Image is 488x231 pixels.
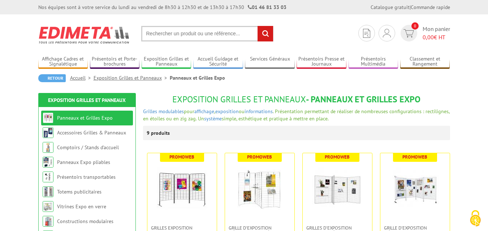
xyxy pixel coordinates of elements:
a: système [204,115,222,122]
img: Grille d'exposition métallique blanche H 200 x L 100 cm [390,164,440,214]
a: Retour [38,74,66,82]
img: Comptoirs / Stands d'accueil [43,142,53,153]
img: Edimeta [38,22,130,48]
img: Panneaux et Grilles Expo [43,112,53,123]
img: devis rapide [383,29,391,37]
a: Exposition Grilles et Panneaux [142,56,191,68]
a: Services Généraux [245,56,295,68]
strong: 01 46 81 33 03 [248,4,286,10]
a: Vitrines Expo en verre [57,203,106,210]
div: Nos équipes sont à votre service du lundi au vendredi de 8h30 à 12h30 et de 13h30 à 17h30 [38,4,286,11]
a: Commande rapide [411,4,450,10]
li: Panneaux et Grilles Expo [170,74,225,81]
img: Présentoirs transportables [43,172,53,182]
p: 9 produits [147,126,174,140]
input: rechercher [258,26,273,41]
a: affichage [194,108,214,115]
a: Grilles [143,108,157,115]
div: | [371,4,450,11]
img: devis rapide [363,29,370,38]
b: Promoweb [325,154,350,160]
img: Accessoires Grilles & Panneaux [43,127,53,138]
b: Promoweb [402,154,427,160]
a: Accueil Guidage et Sécurité [193,56,243,68]
a: Classement et Rangement [400,56,450,68]
img: Constructions modulaires [43,216,53,227]
img: Grilles d'exposition robustes métalliques - gris alu - 3 largeurs 70-100-120 cm [312,164,363,214]
a: Exposition Grilles et Panneaux [94,75,170,81]
span: 0 [411,22,419,30]
a: Exposition Grilles et Panneaux [48,97,126,103]
a: Présentoirs Multimédia [349,56,398,68]
a: Affichage Cadres et Signalétique [38,56,88,68]
span: pour , ou . Présentation permettant de réaliser de nombreuses configurations : rectilignes, en ét... [143,108,449,122]
a: modulables [159,108,184,115]
a: Accessoires Grilles & Panneaux [57,129,126,136]
a: Présentoirs et Porte-brochures [90,56,140,68]
img: devis rapide [403,29,414,37]
a: Comptoirs / Stands d'accueil [57,144,119,151]
a: informations [245,108,273,115]
span: Mon panier [423,25,450,41]
a: devis rapide 0 Mon panier 0,00€ HT [399,25,450,41]
img: Grilles Exposition Economiques Noires H 200 x L 100 cm [157,164,207,214]
img: Panneaux Expo pliables [43,157,53,168]
b: Promoweb [247,154,272,160]
img: Grille d'exposition métallique Zinguée H 200 x L 100 cm [234,164,285,214]
h1: - Panneaux et Grilles Expo [143,95,450,104]
a: Présentoirs transportables [57,174,116,180]
a: Panneaux et Grilles Expo [57,115,113,121]
a: Panneaux Expo pliables [57,159,110,165]
b: Promoweb [169,154,194,160]
img: Totems publicitaires [43,186,53,197]
input: Rechercher un produit ou une référence... [141,26,273,41]
span: 0,00 [423,34,434,41]
button: Cookies (fenêtre modale) [463,206,488,231]
a: Constructions modulaires [57,218,113,225]
a: Totems publicitaires [57,188,102,195]
img: Vitrines Expo en verre [43,201,53,212]
span: Exposition Grilles et Panneaux [172,94,306,105]
a: Catalogue gratuit [371,4,410,10]
a: Accueil [70,75,94,81]
span: € HT [423,33,450,41]
a: Présentoirs Presse et Journaux [297,56,346,68]
a: exposition [215,108,239,115]
img: Cookies (fenêtre modale) [466,209,484,227]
